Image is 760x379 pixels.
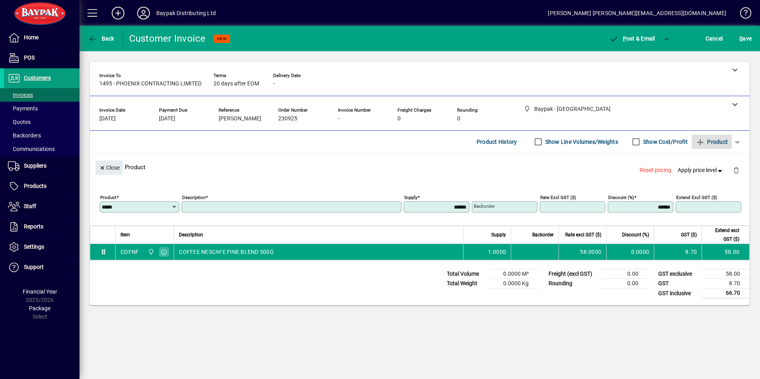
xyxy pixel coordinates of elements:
[702,269,750,279] td: 58.00
[8,146,55,152] span: Communications
[608,195,634,200] mat-label: Discount (%)
[4,237,79,257] a: Settings
[24,162,47,169] span: Suppliers
[131,6,156,20] button: Profile
[540,195,576,200] mat-label: Rate excl GST ($)
[739,32,752,45] span: ave
[182,195,206,200] mat-label: Description
[4,129,79,142] a: Backorders
[702,288,750,298] td: 66.70
[86,31,116,46] button: Back
[88,35,114,42] span: Back
[273,81,275,87] span: -
[727,160,746,180] button: Delete
[704,31,725,46] button: Cancel
[600,279,648,288] td: 0.00
[473,135,520,149] button: Product History
[94,164,125,171] app-page-header-button: Close
[474,203,495,209] mat-label: Backorder
[706,32,723,45] span: Cancel
[213,81,259,87] span: 20 days after EOM
[24,183,47,189] span: Products
[8,92,33,98] span: Invoices
[642,138,688,146] label: Show Cost/Profit
[654,244,702,260] td: 8.70
[404,195,417,200] mat-label: Supply
[4,28,79,48] a: Home
[4,102,79,115] a: Payments
[654,288,702,298] td: GST inclusive
[4,217,79,237] a: Reports
[90,153,750,182] div: Product
[606,244,654,260] td: 0.0000
[707,226,739,244] span: Extend excl GST ($)
[545,269,600,279] td: Freight (excl GST)
[702,244,749,260] td: 58.00
[219,116,261,122] span: [PERSON_NAME]
[397,116,401,122] span: 0
[120,248,139,256] div: COFNF
[99,81,202,87] span: 1495 - PHOENIX CONTRACTING LIMITED
[338,116,339,122] span: -
[681,230,697,239] span: GST ($)
[23,288,57,295] span: Financial Year
[609,35,655,42] span: ost & Email
[675,163,727,178] button: Apply price level
[24,75,51,81] span: Customers
[179,230,203,239] span: Description
[548,7,726,19] div: [PERSON_NAME] [PERSON_NAME][EMAIL_ADDRESS][DOMAIN_NAME]
[640,166,671,174] span: Reset pricing
[8,132,41,139] span: Backorders
[727,166,746,174] app-page-header-button: Delete
[79,31,123,46] app-page-header-button: Back
[8,119,31,125] span: Quotes
[4,176,79,196] a: Products
[146,248,155,256] span: Baypak - Onekawa
[676,195,717,200] mat-label: Extend excl GST ($)
[99,161,120,174] span: Close
[623,35,626,42] span: P
[692,135,732,149] button: Product
[545,279,600,288] td: Rounding
[156,7,216,19] div: Baypak Distributing Ltd
[564,248,601,256] div: 58.0000
[4,156,79,176] a: Suppliers
[4,142,79,156] a: Communications
[544,138,618,146] label: Show Line Volumes/Weights
[678,166,724,174] span: Apply price level
[179,248,274,256] span: COFFEE NESCAFE FINE BLEND 500G
[24,264,44,270] span: Support
[24,34,39,41] span: Home
[24,223,43,230] span: Reports
[278,116,297,122] span: 230925
[737,31,754,46] button: Save
[565,230,601,239] span: Rate excl GST ($)
[4,257,79,277] a: Support
[4,115,79,129] a: Quotes
[491,230,506,239] span: Supply
[120,230,130,239] span: Item
[4,197,79,217] a: Staff
[24,203,36,209] span: Staff
[4,48,79,68] a: POS
[654,279,702,288] td: GST
[605,31,659,46] button: Post & Email
[443,279,491,288] td: Total Weight
[488,248,506,256] span: 1.0000
[105,6,131,20] button: Add
[491,279,538,288] td: 0.0000 Kg
[24,244,44,250] span: Settings
[636,163,675,178] button: Reset pricing
[443,269,491,279] td: Total Volume
[622,230,649,239] span: Discount (%)
[532,230,554,239] span: Backorder
[696,135,728,148] span: Product
[100,195,116,200] mat-label: Product
[99,116,116,122] span: [DATE]
[4,88,79,102] a: Invoices
[217,36,227,41] span: NEW
[129,32,206,45] div: Customer Invoice
[654,269,702,279] td: GST exclusive
[702,279,750,288] td: 8.70
[457,116,460,122] span: 0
